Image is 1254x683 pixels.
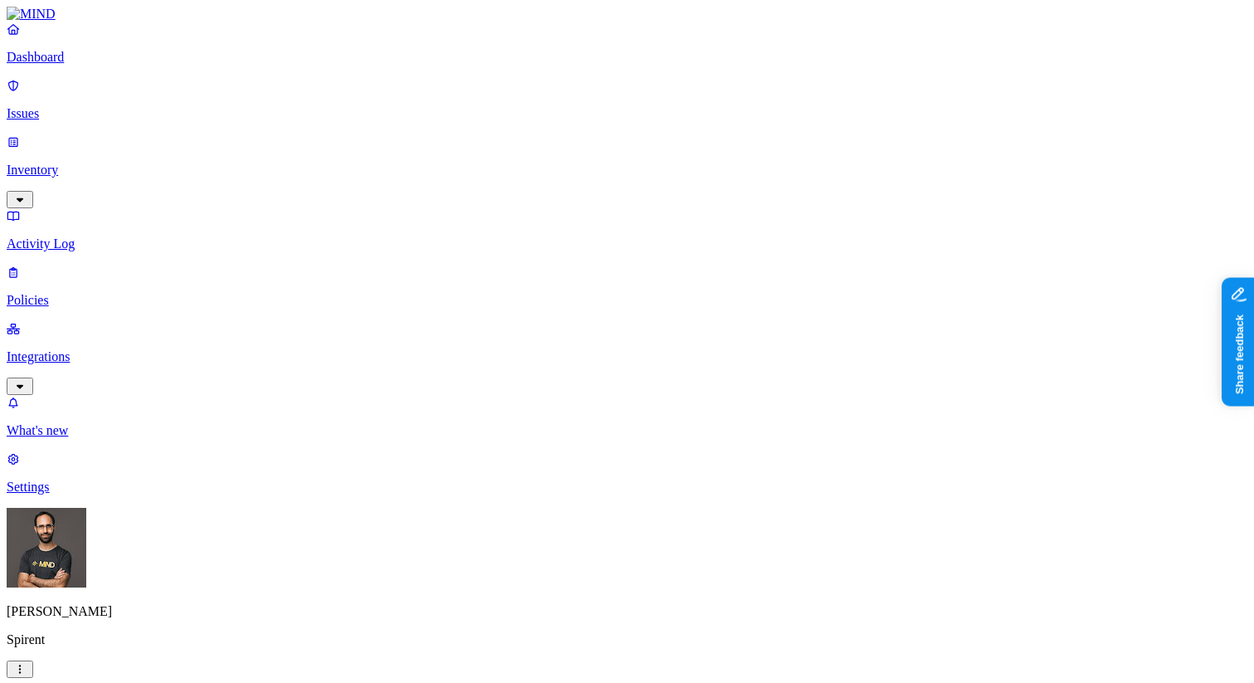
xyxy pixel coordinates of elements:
[7,508,86,588] img: Ohad Abarbanel
[7,50,1247,65] p: Dashboard
[7,22,1247,65] a: Dashboard
[7,78,1247,121] a: Issues
[7,632,1247,647] p: Spirent
[7,134,1247,206] a: Inventory
[7,208,1247,251] a: Activity Log
[7,451,1247,495] a: Settings
[7,106,1247,121] p: Issues
[7,321,1247,393] a: Integrations
[7,604,1247,619] p: [PERSON_NAME]
[7,395,1247,438] a: What's new
[7,7,1247,22] a: MIND
[7,265,1247,308] a: Policies
[7,237,1247,251] p: Activity Log
[7,423,1247,438] p: What's new
[7,163,1247,178] p: Inventory
[7,480,1247,495] p: Settings
[7,349,1247,364] p: Integrations
[7,293,1247,308] p: Policies
[7,7,56,22] img: MIND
